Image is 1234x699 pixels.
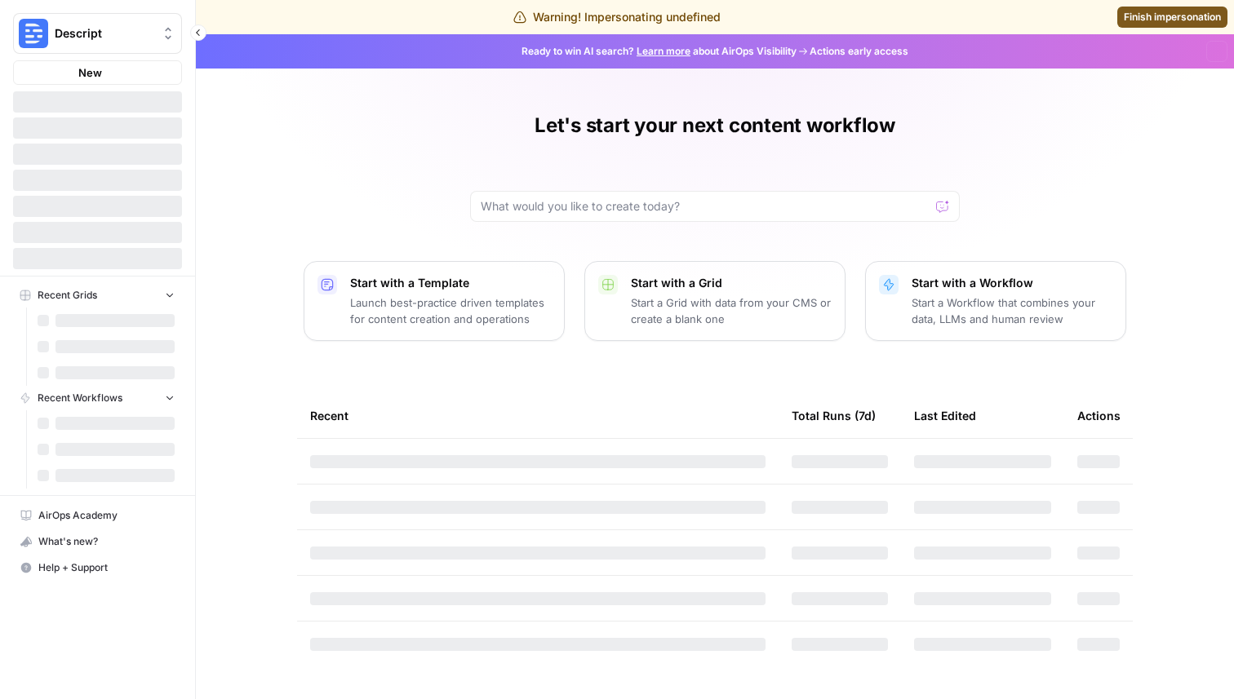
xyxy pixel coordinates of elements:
[13,386,182,410] button: Recent Workflows
[584,261,846,341] button: Start with a GridStart a Grid with data from your CMS or create a blank one
[38,288,97,303] span: Recent Grids
[19,19,48,48] img: Descript Logo
[310,393,766,438] div: Recent
[792,393,876,438] div: Total Runs (7d)
[631,275,832,291] p: Start with a Grid
[535,113,895,139] h1: Let's start your next content workflow
[865,261,1126,341] button: Start with a WorkflowStart a Workflow that combines your data, LLMs and human review
[912,294,1112,327] p: Start a Workflow that combines your data, LLMs and human review
[914,393,976,438] div: Last Edited
[78,64,102,81] span: New
[13,555,182,581] button: Help + Support
[810,44,908,59] span: Actions early access
[13,502,182,529] a: AirOps Academy
[55,25,153,42] span: Descript
[14,529,181,554] div: What's new?
[13,60,182,85] button: New
[13,283,182,307] button: Recent Grids
[481,198,930,215] input: What would you like to create today?
[513,9,721,25] div: Warning! Impersonating undefined
[38,560,175,575] span: Help + Support
[38,391,122,405] span: Recent Workflows
[1117,7,1227,28] a: Finish impersonation
[304,261,565,341] button: Start with a TemplateLaunch best-practice driven templates for content creation and operations
[631,294,832,327] p: Start a Grid with data from your CMS or create a blank one
[350,294,551,327] p: Launch best-practice driven templates for content creation and operations
[38,508,175,523] span: AirOps Academy
[13,13,182,54] button: Workspace: Descript
[350,275,551,291] p: Start with a Template
[912,275,1112,291] p: Start with a Workflow
[1124,10,1221,24] span: Finish impersonation
[13,529,182,555] button: What's new?
[522,44,797,59] span: Ready to win AI search? about AirOps Visibility
[637,45,690,57] a: Learn more
[1077,393,1121,438] div: Actions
